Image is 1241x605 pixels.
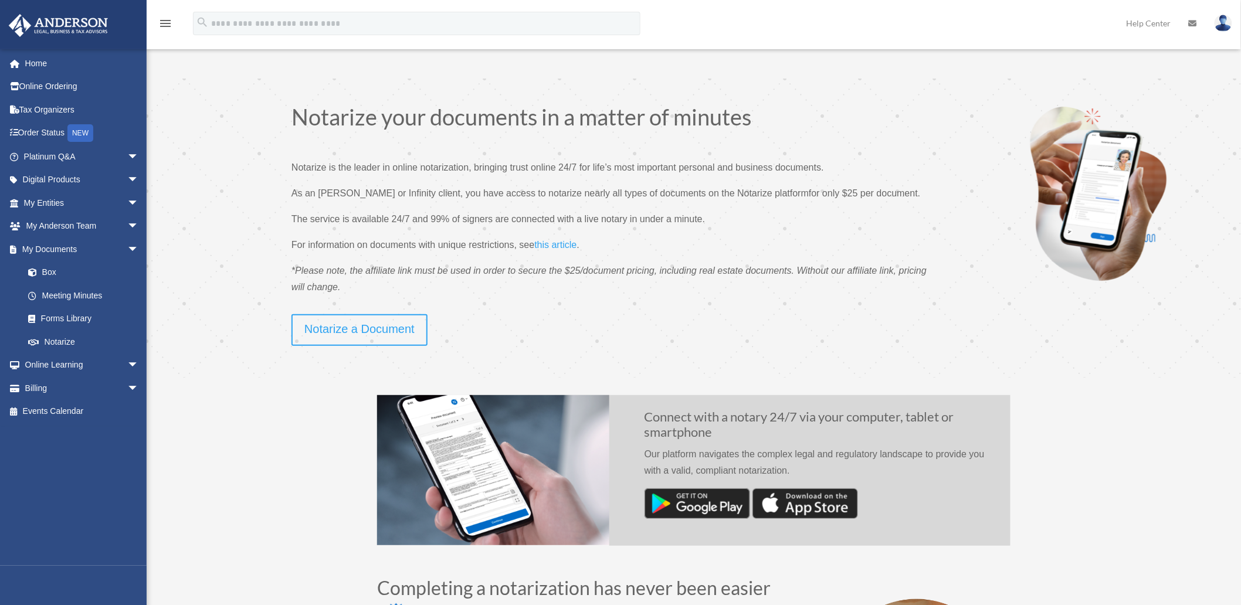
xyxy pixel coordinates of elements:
a: menu [158,21,172,30]
span: for only $25 per document. [809,188,920,198]
span: this article [534,240,577,250]
a: My Anderson Teamarrow_drop_down [8,215,157,238]
img: Notarize-hero [1026,106,1171,281]
span: arrow_drop_down [127,191,151,215]
span: arrow_drop_down [127,354,151,378]
a: Tax Organizers [8,98,157,121]
span: Notarize is the leader in online notarization, bringing trust online 24/7 for life’s most importa... [291,162,824,172]
a: Notarize [16,330,151,354]
a: Online Ordering [8,75,157,98]
a: Forms Library [16,307,157,331]
a: Notarize a Document [291,314,428,346]
span: . [577,240,579,250]
span: For information on documents with unique restrictions, see [291,240,534,250]
span: arrow_drop_down [127,376,151,400]
i: search [196,16,209,29]
span: As an [PERSON_NAME] or Infinity client, you have access to notarize nearly all types of documents... [291,188,809,198]
span: arrow_drop_down [127,215,151,239]
a: Box [16,261,157,284]
a: Meeting Minutes [16,284,157,307]
span: arrow_drop_down [127,145,151,169]
span: The service is available 24/7 and 99% of signers are connected with a live notary in under a minute. [291,214,705,224]
h2: Completing a notarization has never been easier [377,579,788,603]
span: arrow_drop_down [127,168,151,192]
span: *Please note, the affiliate link must be used in order to secure the $25/document pricing, includ... [291,266,927,292]
p: Our platform navigates the complex legal and regulatory landscape to provide you with a valid, co... [645,446,993,488]
img: User Pic [1215,15,1232,32]
span: arrow_drop_down [127,237,151,261]
img: Anderson Advisors Platinum Portal [5,14,111,37]
h1: Notarize your documents in a matter of minutes [291,106,935,134]
div: NEW [67,124,93,142]
a: Platinum Q&Aarrow_drop_down [8,145,157,168]
a: Home [8,52,157,75]
a: Billingarrow_drop_down [8,376,157,400]
a: My Documentsarrow_drop_down [8,237,157,261]
a: Digital Productsarrow_drop_down [8,168,157,192]
a: Order StatusNEW [8,121,157,145]
h2: Connect with a notary 24/7 via your computer, tablet or smartphone [645,409,993,446]
img: Notarize Doc-1 [377,395,609,546]
i: menu [158,16,172,30]
a: Online Learningarrow_drop_down [8,354,157,377]
a: this article [534,240,577,256]
a: My Entitiesarrow_drop_down [8,191,157,215]
a: Events Calendar [8,400,157,423]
